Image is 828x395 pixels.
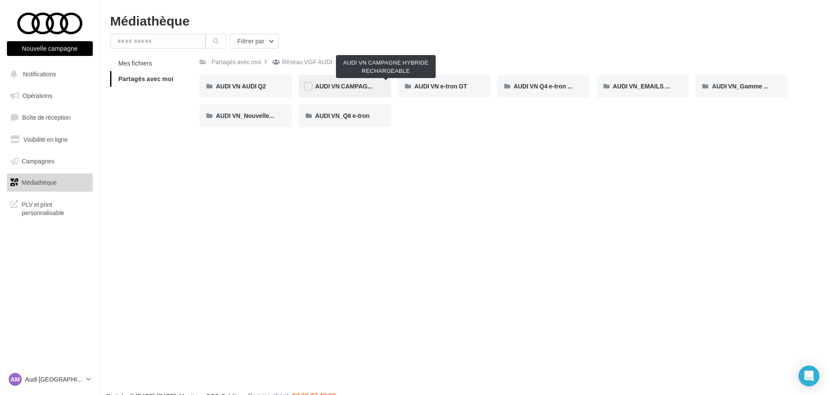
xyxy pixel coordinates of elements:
[22,199,89,217] span: PLV et print personnalisable
[514,82,596,90] span: AUDI VN Q4 e-tron sans offre
[5,65,91,83] button: Notifications
[5,108,95,127] a: Boîte de réception
[7,371,93,388] a: AM Audi [GEOGRAPHIC_DATA]
[315,112,370,119] span: AUDI VN_Q6 e-tron
[118,75,173,82] span: Partagés avec moi
[5,152,95,170] a: Campagnes
[118,59,152,67] span: Mes fichiers
[216,82,266,90] span: AUDI VN AUDI Q2
[22,157,55,164] span: Campagnes
[216,112,297,119] span: AUDI VN_Nouvelle A6 e-tron
[282,58,332,66] div: Réseau VGF AUDI
[5,87,95,105] a: Opérations
[7,41,93,56] button: Nouvelle campagne
[10,375,20,384] span: AM
[712,82,790,90] span: AUDI VN_Gamme Q8 e-tron
[336,55,436,78] div: AUDI VN CAMPAGNE HYBRIDE RECHARGEABLE
[5,195,95,221] a: PLV et print personnalisable
[799,366,819,386] div: Open Intercom Messenger
[23,136,68,143] span: Visibilité en ligne
[5,173,95,192] a: Médiathèque
[5,131,95,149] a: Visibilité en ligne
[25,375,83,384] p: Audi [GEOGRAPHIC_DATA]
[613,82,706,90] span: AUDI VN_EMAILS COMMANDES
[414,82,467,90] span: AUDI VN e-tron GT
[110,14,818,27] div: Médiathèque
[22,114,71,121] span: Boîte de réception
[315,82,457,90] span: AUDI VN CAMPAGNE HYBRIDE RECHARGEABLE
[212,58,261,66] div: Partagés avec moi
[23,92,52,99] span: Opérations
[230,34,279,49] button: Filtrer par
[22,179,57,186] span: Médiathèque
[23,70,56,78] span: Notifications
